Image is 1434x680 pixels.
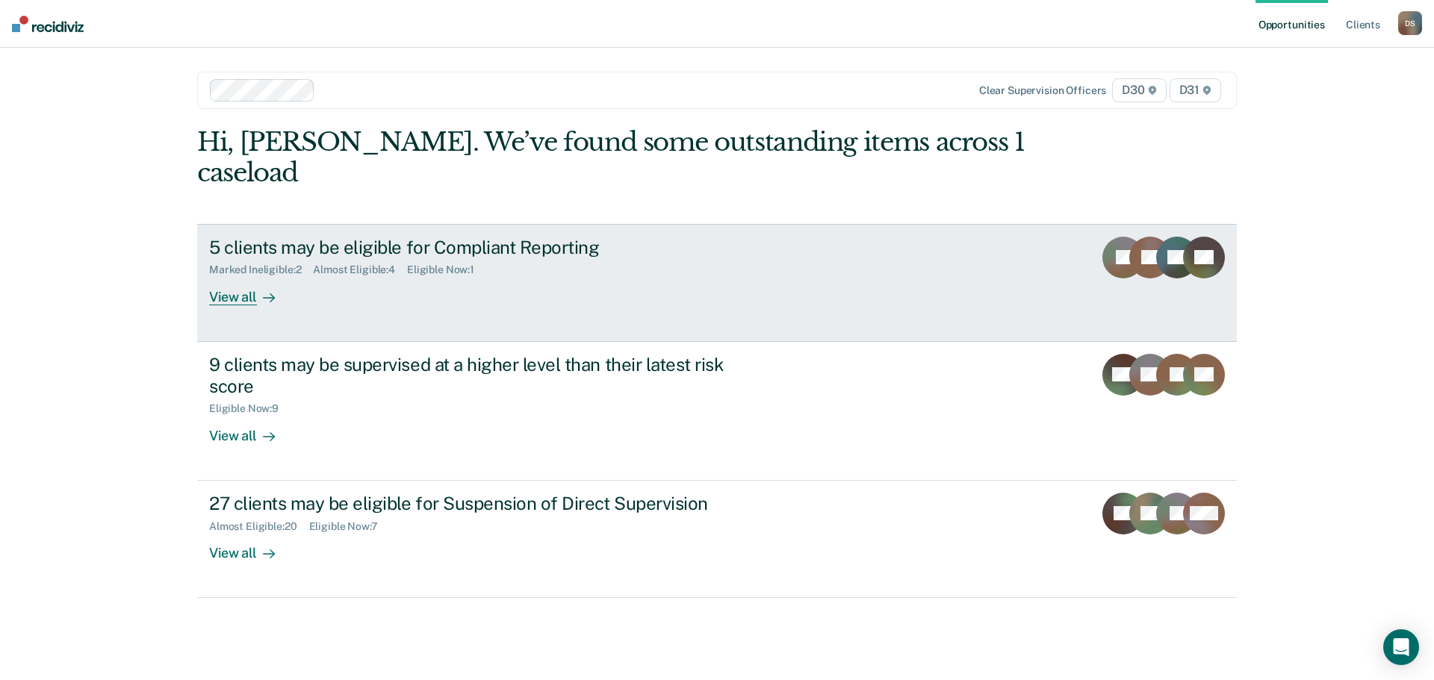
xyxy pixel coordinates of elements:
div: 5 clients may be eligible for Compliant Reporting [209,237,733,258]
div: 27 clients may be eligible for Suspension of Direct Supervision [209,493,733,514]
div: Clear supervision officers [979,84,1106,97]
div: Eligible Now : 1 [407,263,486,276]
a: 5 clients may be eligible for Compliant ReportingMarked Ineligible:2Almost Eligible:4Eligible Now... [197,224,1237,342]
div: Hi, [PERSON_NAME]. We’ve found some outstanding items across 1 caseload [197,127,1029,188]
div: 9 clients may be supervised at a higher level than their latest risk score [209,354,733,397]
div: View all [209,532,293,561]
img: Recidiviz [12,16,84,32]
a: 27 clients may be eligible for Suspension of Direct SupervisionAlmost Eligible:20Eligible Now:7Vi... [197,481,1237,598]
button: DS [1398,11,1422,35]
a: 9 clients may be supervised at a higher level than their latest risk scoreEligible Now:9View all [197,342,1237,481]
div: View all [209,415,293,444]
div: Open Intercom Messenger [1383,629,1419,665]
span: D30 [1112,78,1166,102]
div: View all [209,276,293,305]
div: Almost Eligible : 4 [313,263,407,276]
div: Eligible Now : 9 [209,402,291,415]
div: Eligible Now : 7 [309,520,390,533]
div: Almost Eligible : 20 [209,520,309,533]
span: D31 [1170,78,1221,102]
div: D S [1398,11,1422,35]
div: Marked Ineligible : 2 [209,263,313,276]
